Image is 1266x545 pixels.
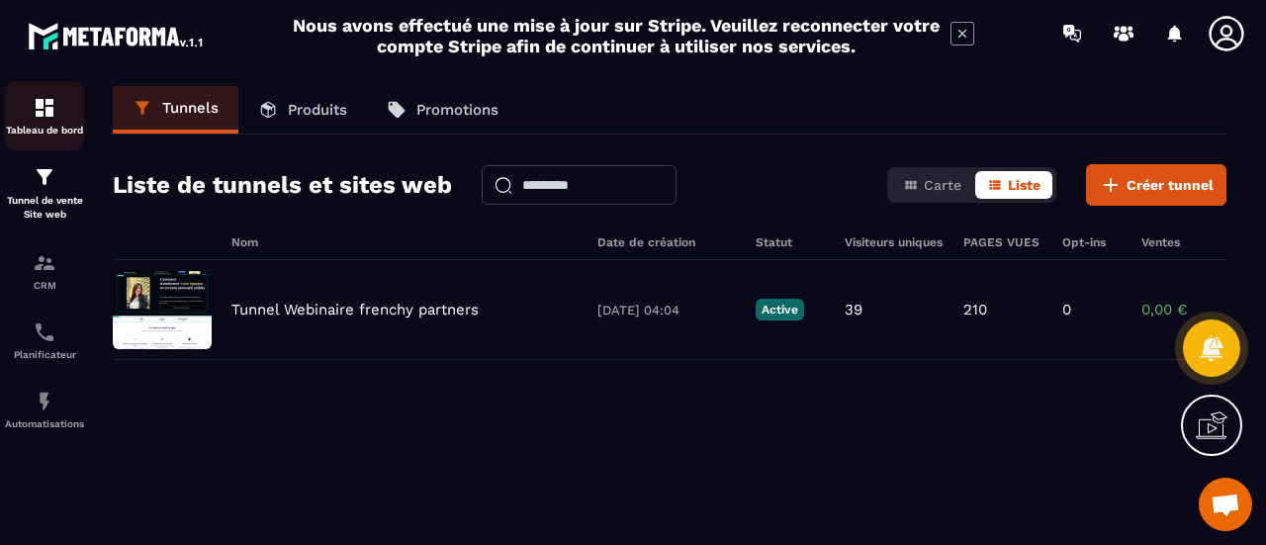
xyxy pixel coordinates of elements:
p: Tableau de bord [5,125,84,136]
h6: Statut [756,235,825,249]
h2: Nous avons effectué une mise à jour sur Stripe. Veuillez reconnecter votre compte Stripe afin de ... [292,15,941,56]
p: 210 [963,301,987,318]
img: formation [33,165,56,189]
img: automations [33,390,56,413]
a: schedulerschedulerPlanificateur [5,306,84,375]
h2: Liste de tunnels et sites web [113,165,452,205]
h6: Date de création [597,235,736,249]
button: Carte [891,171,973,199]
p: Produits [288,101,347,119]
img: formation [33,96,56,120]
h6: Visiteurs uniques [845,235,944,249]
a: formationformationTunnel de vente Site web [5,150,84,236]
a: Ouvrir le chat [1199,478,1252,531]
img: image [113,270,212,349]
span: Liste [1008,177,1040,193]
a: Produits [238,86,367,134]
h6: PAGES VUES [963,235,1042,249]
p: Planificateur [5,349,84,360]
h6: Opt-ins [1062,235,1122,249]
button: Liste [975,171,1052,199]
p: Active [756,299,804,320]
p: Automatisations [5,418,84,429]
p: Tunnel de vente Site web [5,194,84,222]
span: Créer tunnel [1127,175,1214,195]
span: Carte [924,177,961,193]
p: 0 [1062,301,1071,318]
p: [DATE] 04:04 [597,303,736,318]
p: 0,00 € [1141,301,1240,318]
p: Promotions [416,101,498,119]
a: formationformationTableau de bord [5,81,84,150]
p: CRM [5,280,84,291]
a: Promotions [367,86,518,134]
p: Tunnels [162,99,219,117]
h6: Ventes [1141,235,1240,249]
button: Créer tunnel [1086,164,1226,206]
p: 39 [845,301,862,318]
a: automationsautomationsAutomatisations [5,375,84,444]
img: scheduler [33,320,56,344]
img: formation [33,251,56,275]
p: Tunnel Webinaire frenchy partners [231,301,479,318]
h6: Nom [231,235,578,249]
a: Tunnels [113,86,238,134]
a: formationformationCRM [5,236,84,306]
img: logo [28,18,206,53]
